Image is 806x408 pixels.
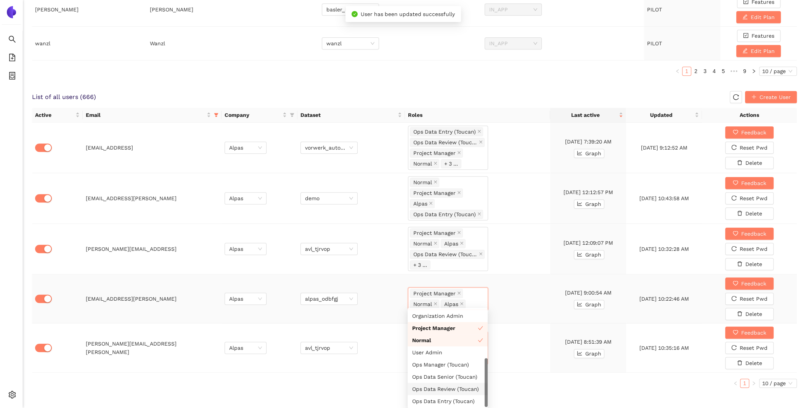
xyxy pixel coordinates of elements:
span: left [733,381,738,386]
button: plusCreate User [745,91,797,103]
div: [DATE] 12:12:57 PM [553,188,623,196]
a: 3 [701,67,709,75]
span: + 3 ... [441,159,461,168]
span: close [479,140,483,145]
span: delete [737,160,742,166]
li: 1 [740,379,749,388]
span: check-square [743,33,748,39]
span: Delete [745,209,762,218]
td: [DATE] 10:22:46 AM [626,274,702,324]
span: heart [733,129,738,135]
div: [DATE] 7:39:20 AM [553,137,623,146]
span: search [8,33,16,48]
li: Previous Page [673,67,682,76]
span: close [477,212,481,217]
span: right [751,381,756,386]
span: Graph [585,250,601,259]
span: close [434,180,437,185]
span: delete [737,311,742,317]
span: wanzl [326,38,374,49]
li: 5 [719,67,728,76]
span: Alpas [444,239,458,248]
span: Project Manager [413,229,456,237]
span: Edit Plan [751,13,775,21]
span: 10 / page [762,67,794,75]
span: file-add [8,51,16,66]
li: Next 5 Pages [728,67,740,76]
span: Alpas [441,239,466,248]
span: heart [733,180,738,186]
th: this column's title is Email,this column is sortable [83,108,222,123]
span: IN_APP [489,4,537,15]
span: Delete [745,159,762,167]
span: Ops Data Review (Toucan) [413,250,477,258]
span: plus [751,94,756,100]
button: line-chartGraph [574,199,604,209]
span: Active [35,111,74,119]
button: heartFeedback [725,277,774,290]
span: Feedback [741,229,766,238]
span: line-chart [577,201,582,207]
span: avl_tjrvop [305,342,353,354]
span: basler_lenses [326,4,374,15]
button: heartFeedback [725,228,774,240]
span: Alpas [229,342,262,354]
span: Alpas [444,300,458,308]
span: ••• [728,67,740,76]
th: this column's title is Updated,this column is sortable [626,108,702,123]
span: Project Manager [410,289,463,298]
li: 1 [682,67,691,76]
img: Logo [5,6,18,18]
a: 1 [740,379,749,387]
button: left [673,67,682,76]
span: Alpas [229,293,262,304]
button: reloadReset Pwd [725,293,774,305]
span: Feedback [741,328,766,337]
td: [DATE] 10:43:58 AM [626,173,702,224]
td: Wanzl [147,27,319,61]
span: left [675,69,680,73]
span: Reset Pwd [740,344,767,352]
a: 4 [710,67,718,75]
span: line-chart [577,301,582,308]
span: + 3 ... [410,260,430,269]
div: Ops Data Senior (Toucan) [412,373,483,381]
button: check-squareFeatures [737,30,780,42]
span: Normal [413,239,432,248]
span: close [434,302,437,306]
span: Project Manager [413,189,456,197]
span: + 3 ... [413,261,427,269]
span: close [457,151,461,155]
span: reload [730,94,742,100]
div: Normal [408,334,488,346]
div: Page Size [759,67,797,76]
div: Project Manager [408,322,488,334]
button: reloadReset Pwd [725,192,774,204]
span: Alpas [229,142,262,153]
a: 9 [740,67,749,75]
span: Delete [745,310,762,318]
li: 4 [710,67,719,76]
span: vorwerk_autotec_jvcvjz [305,142,353,153]
span: right [751,69,756,73]
button: reload [730,91,742,103]
span: Normal [413,159,432,168]
span: Graph [585,349,601,358]
button: deleteDelete [725,258,774,270]
div: Ops Data Review (Toucan) [408,383,488,395]
li: Previous Page [731,379,740,388]
span: Project Manager [410,148,463,158]
span: Graph [585,149,601,158]
span: Project Manager [410,188,463,198]
button: line-chartGraph [574,250,604,259]
span: reload [731,246,737,252]
span: Create User [759,93,791,101]
div: Normal [412,336,478,344]
span: reload [731,296,737,302]
td: [EMAIL_ADDRESS][PERSON_NAME] [83,274,222,324]
span: Normal [410,300,439,309]
span: Feedback [741,279,766,288]
span: User has been updated successfully [361,11,455,17]
a: 5 [719,67,727,75]
span: Reset Pwd [740,143,767,152]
